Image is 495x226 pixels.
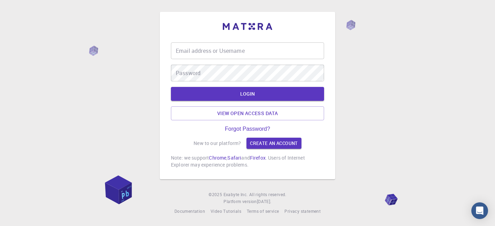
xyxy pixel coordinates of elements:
[211,208,241,214] span: Video Tutorials
[171,154,324,168] p: Note: we support , and . Users of Internet Explorer may experience problems.
[171,106,324,120] a: View open access data
[225,126,270,132] a: Forgot Password?
[249,191,286,198] span: All rights reserved.
[284,208,321,214] span: Privacy statement
[174,208,205,214] span: Documentation
[171,87,324,101] button: LOGIN
[223,198,257,205] span: Platform version
[250,154,266,161] a: Firefox
[211,208,241,215] a: Video Tutorials
[174,208,205,215] a: Documentation
[247,208,279,214] span: Terms of service
[227,154,241,161] a: Safari
[223,192,248,197] span: Exabyte Inc.
[471,202,488,219] div: Open Intercom Messenger
[246,138,301,149] a: Create an account
[284,208,321,215] a: Privacy statement
[223,191,248,198] a: Exabyte Inc.
[247,208,279,215] a: Terms of service
[257,198,272,205] a: [DATE].
[194,140,241,147] p: New to our platform?
[209,154,226,161] a: Chrome
[209,191,223,198] span: © 2025
[257,199,272,204] span: [DATE] .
